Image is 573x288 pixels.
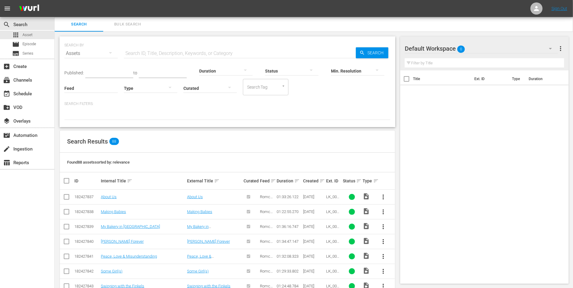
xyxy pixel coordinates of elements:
span: Automation [3,132,10,139]
span: LK_004327_nor [326,239,340,248]
div: [DATE] [303,209,324,214]
span: more_vert [380,193,387,201]
span: more_vert [380,208,387,215]
span: LK_007227_nor [326,209,340,219]
div: Created [303,177,324,185]
div: 01:32:08.323 [277,254,301,259]
div: 182427842 [74,269,99,273]
th: Ext. ID [471,70,508,87]
span: sort [214,178,220,184]
span: Video [363,267,370,274]
div: Default Workspace [405,40,558,57]
th: Type [508,70,525,87]
div: Type [363,177,374,185]
button: more_vert [376,234,391,249]
button: more_vert [376,249,391,264]
a: Peace, Love & Misunderstanding [101,254,157,259]
span: LK_003524_nor [326,224,340,233]
span: Romcom TV [260,269,273,278]
span: sort [373,178,379,184]
span: Romcom TV [260,239,273,248]
span: Episode [12,41,19,48]
span: Published: [64,70,84,75]
div: [DATE] [303,254,324,259]
span: Video [363,208,370,215]
span: Search [365,47,388,58]
div: Assets [64,45,118,62]
a: Sign Out [551,6,567,11]
span: more_vert [380,253,387,260]
span: Series [22,50,33,56]
span: Search [3,21,10,28]
button: Search [356,47,388,58]
p: Search Filters: [64,101,391,107]
div: Duration [277,177,301,185]
a: [PERSON_NAME] Forever [187,239,230,244]
div: 01:34:47.147 [277,239,301,244]
span: Bulk Search [107,21,148,28]
div: [DATE] [303,224,324,229]
span: Search [58,21,100,28]
div: [DATE] [303,239,324,244]
div: Status [343,177,361,185]
a: About Us [101,195,117,199]
span: Create [3,63,10,70]
th: Title [413,70,471,87]
a: Peace, Love & Misunderstanding [187,254,218,263]
div: 01:22:55.270 [277,209,301,214]
button: more_vert [376,264,391,279]
span: Channels [3,76,10,84]
div: 182427840 [74,239,99,244]
div: 182427839 [74,224,99,229]
span: to [133,70,137,75]
span: Romcom TV [260,195,273,204]
span: more_vert [380,223,387,230]
button: more_vert [376,190,391,204]
div: Feed [260,177,275,185]
a: Some Girl(s) [101,269,122,273]
a: [PERSON_NAME] Forever [101,239,144,244]
div: Curated [244,178,258,183]
div: ID [74,178,99,183]
a: My Bakery in [GEOGRAPHIC_DATA] [101,224,160,229]
span: more_vert [380,238,387,245]
span: Series [12,50,19,57]
a: Making Babies [187,209,212,214]
th: Duration [525,70,561,87]
a: About Us [187,195,203,199]
a: Making Babies [101,209,126,214]
div: [DATE] [303,269,324,273]
span: Episode [22,41,36,47]
span: Asset [12,31,19,39]
span: sort [294,178,300,184]
a: My Bakery in [GEOGRAPHIC_DATA] [187,224,224,233]
span: LK_007645_nor [326,195,340,204]
span: Asset [22,32,32,38]
span: Overlays [3,117,10,125]
span: more_vert [557,45,564,52]
span: sort [271,178,276,184]
div: 01:29:33.802 [277,269,301,273]
span: Ingestion [3,145,10,153]
span: Video [363,237,370,245]
span: Reports [3,159,10,166]
span: Romcom TV [260,209,273,219]
span: 0 [457,43,465,56]
span: Video [363,252,370,259]
span: LK_000786_nor [326,269,340,278]
div: 182427841 [74,254,99,259]
span: Video [363,222,370,230]
span: Found 88 assets sorted by: relevance [67,160,130,164]
span: Romcom TV [260,224,273,233]
img: ans4CAIJ8jUAAAAAAAAAAAAAAAAAAAAAAAAgQb4GAAAAAAAAAAAAAAAAAAAAAAAAJMjXAAAAAAAAAAAAAAAAAAAAAAAAgAT5G... [15,2,44,16]
a: Some Girl(s) [187,269,209,273]
div: 182427838 [74,209,99,214]
span: 88 [109,138,119,145]
div: External Title [187,177,242,185]
button: more_vert [376,205,391,219]
button: more_vert [376,219,391,234]
span: LK_000219_nor [326,254,340,263]
span: Video [363,193,370,200]
span: Schedule [3,90,10,97]
span: Romcom TV [260,254,273,263]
